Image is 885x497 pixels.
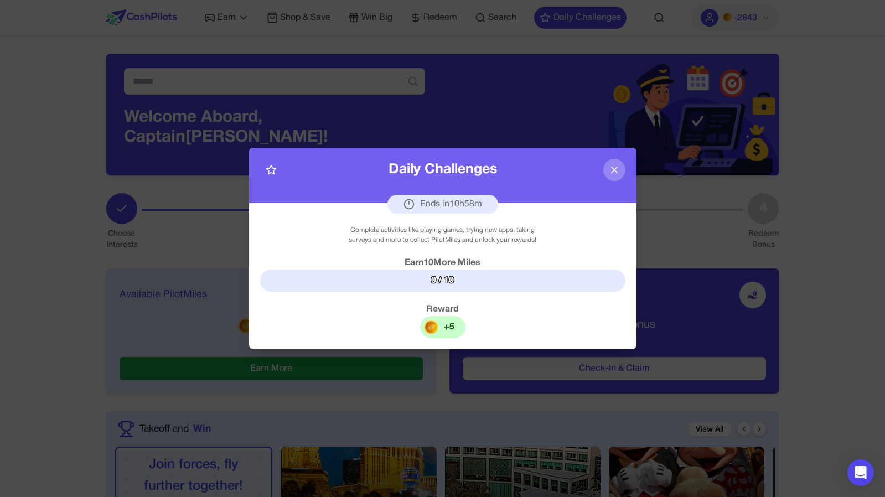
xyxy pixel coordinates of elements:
div: Reward [260,303,625,316]
div: Daily Challenges [389,159,497,180]
div: Complete activities like playing games, trying new apps, taking surveys and more to collect Pilot... [339,225,546,245]
img: reward [424,320,438,334]
div: + 5 [444,320,454,334]
div: Earn 10 More Miles [260,256,625,270]
div: Ends in 10 h 58 m [387,195,498,214]
div: 0 / 10 [260,270,625,292]
div: Open Intercom Messenger [847,459,874,486]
